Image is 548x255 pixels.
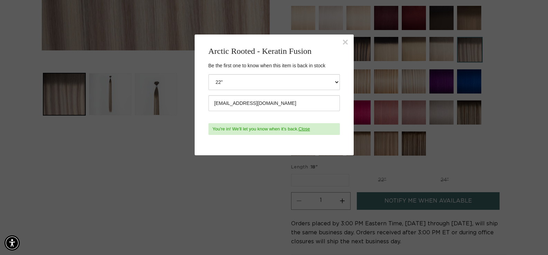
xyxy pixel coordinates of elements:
[208,45,340,57] h3: Arctic Rooted - Keratin Fusion
[513,222,548,255] iframe: Chat Widget
[208,62,340,69] p: Be the first one to know when this item is back in stock
[4,235,20,251] div: Accessibility Menu
[298,126,310,131] a: Close
[208,95,340,111] input: Email
[342,37,349,47] button: ×
[208,123,340,135] div: You're in! We'll let you know when it's back.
